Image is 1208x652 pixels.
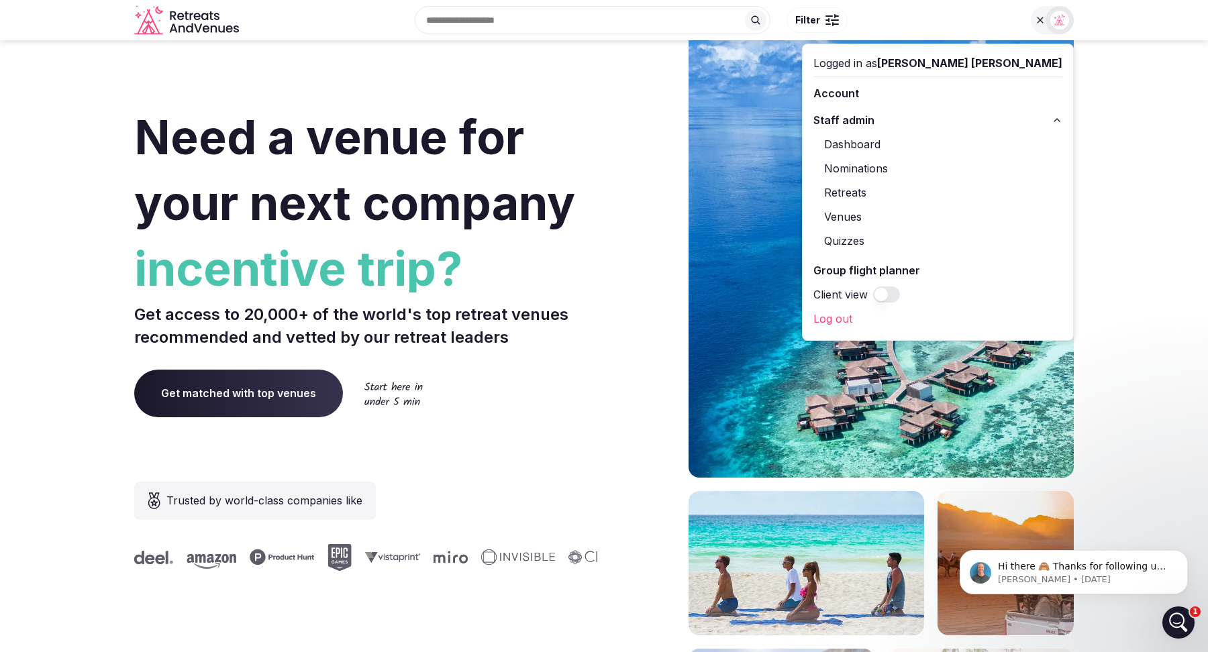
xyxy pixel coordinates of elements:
[134,551,172,564] svg: Deel company logo
[134,5,242,36] a: Visit the homepage
[787,7,848,33] button: Filter
[938,491,1074,635] img: woman sitting in back of truck with camels
[166,492,362,508] span: Trusted by world-class companies like
[813,83,1062,104] a: Account
[813,55,1062,71] div: Logged in as
[134,5,242,36] svg: Retreats and Venues company logo
[327,544,351,571] svg: Epic Games company logo
[813,112,874,128] span: Staff admin
[813,308,1062,329] a: Log out
[813,260,1062,281] a: Group flight planner
[813,133,1062,155] a: Dashboard
[134,236,599,302] span: incentive trip?
[364,382,423,405] img: Start here in under 5 min
[1190,606,1201,617] span: 1
[940,522,1208,616] iframe: Intercom notifications message
[795,13,820,27] span: Filter
[1050,11,1069,30] img: Matt Grant Oakes
[689,491,924,635] img: yoga on tropical beach
[813,182,1062,203] a: Retreats
[134,109,575,231] span: Need a venue for your next company
[813,286,868,303] label: Client view
[134,370,343,417] a: Get matched with top venues
[134,303,599,348] p: Get access to 20,000+ of the world's top retreat venues recommended and vetted by our retreat lea...
[813,109,1062,131] button: Staff admin
[1162,606,1195,639] iframe: Intercom live chat
[813,158,1062,179] a: Nominations
[481,549,554,565] svg: Invisible company logo
[813,230,1062,252] a: Quizzes
[877,56,1062,70] span: [PERSON_NAME] [PERSON_NAME]
[364,551,419,563] svg: Vistaprint company logo
[813,206,1062,227] a: Venues
[433,551,467,563] svg: Miro company logo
